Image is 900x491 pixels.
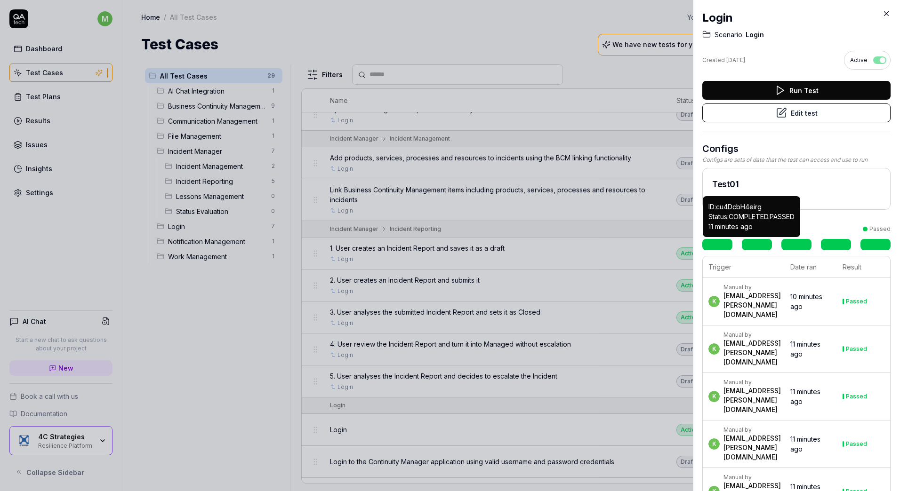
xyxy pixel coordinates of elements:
div: Passed [846,394,867,399]
div: [EMAIL_ADDRESS][PERSON_NAME][DOMAIN_NAME] [723,434,781,462]
time: 11 minutes ago [790,388,820,405]
time: [DATE] [726,56,745,63]
div: [EMAIL_ADDRESS][PERSON_NAME][DOMAIN_NAME] [723,291,781,319]
div: Passed [846,299,867,304]
div: [EMAIL_ADDRESS][PERSON_NAME][DOMAIN_NAME] [723,386,781,414]
span: Scenario: [715,30,744,40]
div: Created [702,56,745,64]
h2: Login [702,9,891,26]
div: Manual by [723,474,781,481]
div: Manual by [723,331,781,339]
th: Date ran [785,256,837,278]
span: k [708,296,720,307]
span: k [708,438,720,450]
button: Edit test [702,103,891,122]
div: Passed [846,441,867,447]
span: Login [744,30,764,40]
th: Result [837,256,890,278]
div: Manual by [723,379,781,386]
div: Passed [869,225,891,233]
h3: Previous Runs [702,219,767,233]
span: Active [850,56,868,64]
th: Trigger [703,256,785,278]
time: 11 minutes ago [790,340,820,358]
span: k [708,391,720,402]
div: Passed [846,346,867,352]
div: [EMAIL_ADDRESS][PERSON_NAME][DOMAIN_NAME] [723,339,781,367]
time: 11 minutes ago [790,435,820,453]
h2: Test01 [712,178,881,190]
h3: Configs [702,142,891,156]
div: Manual by [723,284,781,291]
div: Manual by [723,426,781,434]
time: 10 minutes ago [790,293,822,310]
button: Run Test [702,81,891,100]
span: k [708,343,720,355]
div: Configs are sets of data that the test can access and use to run [702,156,891,164]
